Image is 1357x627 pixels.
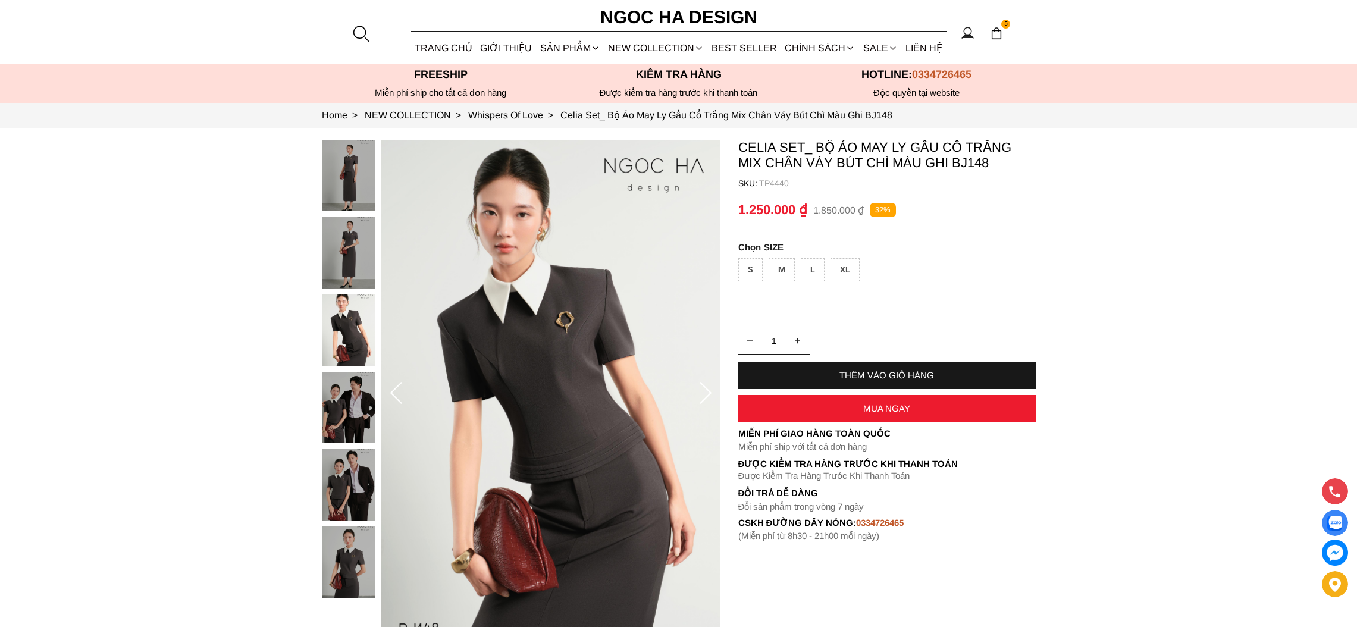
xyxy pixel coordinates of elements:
[801,258,825,281] div: L
[798,68,1036,81] p: Hotline:
[322,449,375,521] img: Celia Set_ Bộ Áo May Ly Gấu Cổ Trắng Mix Chân Váy Bút Chì Màu Ghi BJ148_mini_4
[738,258,763,281] div: S
[831,258,860,281] div: XL
[738,459,1036,469] p: Được Kiểm Tra Hàng Trước Khi Thanh Toán
[813,205,864,216] p: 1.850.000 ₫
[322,110,365,120] a: Link to Home
[859,32,901,64] a: SALE
[738,370,1036,380] div: THÊM VÀO GIỎ HÀNG
[738,403,1036,413] div: MUA NGAY
[738,242,1036,252] p: SIZE
[636,68,722,80] font: Kiểm tra hàng
[365,110,468,120] a: Link to NEW COLLECTION
[604,32,707,64] a: NEW COLLECTION
[322,217,375,289] img: Celia Set_ Bộ Áo May Ly Gấu Cổ Trắng Mix Chân Váy Bút Chì Màu Ghi BJ148_mini_1
[1001,20,1011,29] span: 5
[477,32,536,64] a: GIỚI THIỆU
[536,32,604,64] div: SẢN PHẨM
[738,178,759,188] h6: SKU:
[322,526,375,598] img: Celia Set_ Bộ Áo May Ly Gấu Cổ Trắng Mix Chân Váy Bút Chì Màu Ghi BJ148_mini_5
[759,178,1036,188] p: TP4440
[856,518,904,528] font: 0334726465
[560,110,892,120] a: Link to Celia Set_ Bộ Áo May Ly Gấu Cổ Trắng Mix Chân Váy Bút Chì Màu Ghi BJ148
[912,68,971,80] span: 0334726465
[322,68,560,81] p: Freeship
[560,87,798,98] p: Được kiểm tra hàng trước khi thanh toán
[411,32,477,64] a: TRANG CHỦ
[322,372,375,443] img: Celia Set_ Bộ Áo May Ly Gấu Cổ Trắng Mix Chân Váy Bút Chì Màu Ghi BJ148_mini_3
[738,488,1036,498] h6: Đổi trả dễ dàng
[451,110,466,120] span: >
[738,518,857,528] font: cskh đường dây nóng:
[322,87,560,98] div: Miễn phí ship cho tất cả đơn hàng
[322,140,375,211] img: Celia Set_ Bộ Áo May Ly Gấu Cổ Trắng Mix Chân Váy Bút Chì Màu Ghi BJ148_mini_0
[738,441,867,452] font: Miễn phí ship với tất cả đơn hàng
[781,32,859,64] div: Chính sách
[769,258,795,281] div: M
[468,110,560,120] a: Link to Whispers Of Love
[1322,540,1348,566] a: messenger
[738,501,864,512] font: Đổi sản phẩm trong vòng 7 ngày
[1327,516,1342,531] img: Display image
[798,87,1036,98] h6: Độc quyền tại website
[1322,510,1348,536] a: Display image
[322,294,375,366] img: Celia Set_ Bộ Áo May Ly Gấu Cổ Trắng Mix Chân Váy Bút Chì Màu Ghi BJ148_mini_2
[870,203,896,218] p: 32%
[738,471,1036,481] p: Được Kiểm Tra Hàng Trước Khi Thanh Toán
[738,531,879,541] font: (Miễn phí từ 8h30 - 21h00 mỗi ngày)
[708,32,781,64] a: BEST SELLER
[738,329,810,353] input: Quantity input
[590,3,768,32] a: Ngoc Ha Design
[347,110,362,120] span: >
[738,202,807,218] p: 1.250.000 ₫
[543,110,558,120] span: >
[738,428,891,438] font: Miễn phí giao hàng toàn quốc
[738,140,1036,171] p: Celia Set_ Bộ Áo May Ly Gấu Cổ Trắng Mix Chân Váy Bút Chì Màu Ghi BJ148
[901,32,946,64] a: LIÊN HỆ
[990,27,1003,40] img: img-CART-ICON-ksit0nf1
